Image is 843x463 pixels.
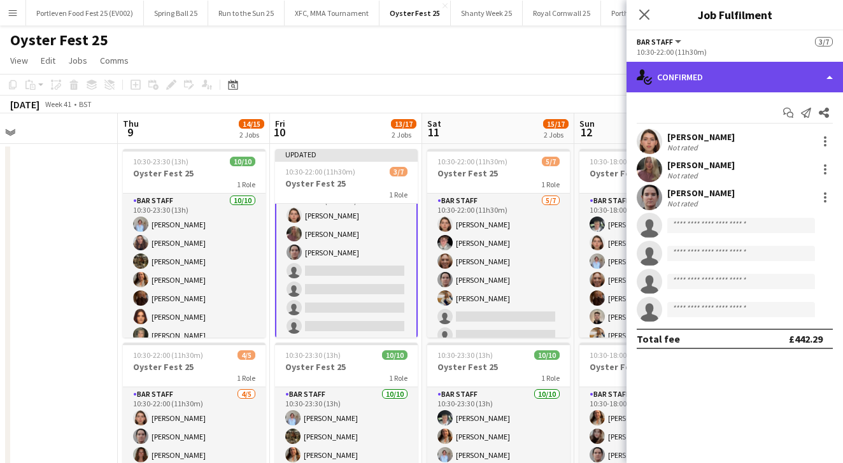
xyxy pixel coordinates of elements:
button: Spring Ball 25 [144,1,208,25]
div: Updated [275,149,418,159]
span: Bar Staff [637,37,673,46]
span: Sun [579,118,595,129]
span: 4/5 [237,350,255,360]
span: Comms [100,55,129,66]
span: Sat [427,118,441,129]
span: 5/7 [542,157,560,166]
span: 13/17 [391,119,416,129]
div: Total fee [637,332,680,345]
a: Edit [36,52,60,69]
app-job-card: Updated10:30-22:00 (11h30m)3/7Oyster Fest 251 RoleBar Staff4A3/710:30-22:00 (11h30m)[PERSON_NAME]... [275,149,418,338]
div: [PERSON_NAME] [667,131,735,143]
span: 10:30-22:00 (11h30m) [285,167,355,176]
div: [PERSON_NAME] [667,187,735,199]
h3: Oyster Fest 25 [427,361,570,373]
app-card-role: Bar Staff10/1010:30-23:30 (13h)[PERSON_NAME][PERSON_NAME][PERSON_NAME][PERSON_NAME][PERSON_NAME][... [123,194,266,403]
div: 2 Jobs [544,130,568,139]
span: 1 Role [541,373,560,383]
h3: Oyster Fest 25 [123,167,266,179]
span: 10/10 [382,350,407,360]
div: 2 Jobs [239,130,264,139]
span: Jobs [68,55,87,66]
div: [PERSON_NAME] [667,159,735,171]
span: 11 [425,125,441,139]
app-job-card: 10:30-18:00 (7h30m)10/10Oyster Fest 251 RoleBar Staff10/1010:30-18:00 (7h30m)[PERSON_NAME][PERSON... [579,149,722,338]
h3: Job Fulfilment [627,6,843,23]
app-job-card: 10:30-23:30 (13h)10/10Oyster Fest 251 RoleBar Staff10/1010:30-23:30 (13h)[PERSON_NAME][PERSON_NAM... [123,149,266,338]
span: 1 Role [541,180,560,189]
a: Comms [95,52,134,69]
div: Not rated [667,199,700,208]
app-card-role: Bar Staff5/710:30-22:00 (11h30m)[PERSON_NAME][PERSON_NAME][PERSON_NAME][PERSON_NAME][PERSON_NAME] [427,194,570,348]
span: Edit [41,55,55,66]
app-card-role: Bar Staff10/1010:30-18:00 (7h30m)[PERSON_NAME][PERSON_NAME][PERSON_NAME][PERSON_NAME][PERSON_NAME... [579,194,722,403]
div: Not rated [667,143,700,152]
h3: Oyster Fest 25 [427,167,570,179]
span: 10:30-18:00 (7h30m) [590,157,656,166]
span: 15/17 [543,119,569,129]
app-card-role: Bar Staff4A3/710:30-22:00 (11h30m)[PERSON_NAME][PERSON_NAME][PERSON_NAME] [275,183,418,340]
h3: Oyster Fest 25 [275,361,418,373]
div: Not rated [667,171,700,180]
span: 10:30-23:30 (13h) [437,350,493,360]
div: £442.29 [789,332,823,345]
h3: Oyster Fest 25 [275,178,418,189]
span: 9 [121,125,139,139]
span: 10/10 [230,157,255,166]
span: 10:30-23:30 (13h) [285,350,341,360]
span: Fri [275,118,285,129]
a: View [5,52,33,69]
button: XFC, MMA Tournament [285,1,379,25]
span: 3/7 [815,37,833,46]
h1: Oyster Fest 25 [10,31,108,50]
a: Jobs [63,52,92,69]
h3: Oyster Fest 25 [123,361,266,373]
div: [DATE] [10,98,39,111]
span: 10:30-18:00 (7h30m) [590,350,656,360]
span: 10:30-22:00 (11h30m) [133,350,203,360]
span: Week 41 [42,99,74,109]
button: Bar Staff [637,37,683,46]
span: Thu [123,118,139,129]
div: BST [79,99,92,109]
span: 10 [273,125,285,139]
div: 10:30-22:00 (11h30m) [637,47,833,57]
button: Shanty Week 25 [451,1,523,25]
div: Confirmed [627,62,843,92]
button: Run to the Sun 25 [208,1,285,25]
span: 3/7 [390,167,407,176]
span: 10:30-22:00 (11h30m) [437,157,507,166]
span: 10:30-23:30 (13h) [133,157,188,166]
h3: Oyster Fest 25 [579,167,722,179]
button: Oyster Fest 25 [379,1,451,25]
span: View [10,55,28,66]
span: 1 Role [237,180,255,189]
span: 14/15 [239,119,264,129]
span: 10/10 [534,350,560,360]
app-job-card: 10:30-22:00 (11h30m)5/7Oyster Fest 251 RoleBar Staff5/710:30-22:00 (11h30m)[PERSON_NAME][PERSON_N... [427,149,570,338]
button: Royal Cornwall 25 [523,1,601,25]
button: Portleven Food Fest 25 (EV002) [26,1,144,25]
span: 12 [577,125,595,139]
div: 2 Jobs [392,130,416,139]
h3: Oyster Fest 25 [579,361,722,373]
span: 1 Role [237,373,255,383]
button: Porthleven Food Festival 2024 [601,1,718,25]
span: 1 Role [389,373,407,383]
span: 1 Role [389,190,407,199]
